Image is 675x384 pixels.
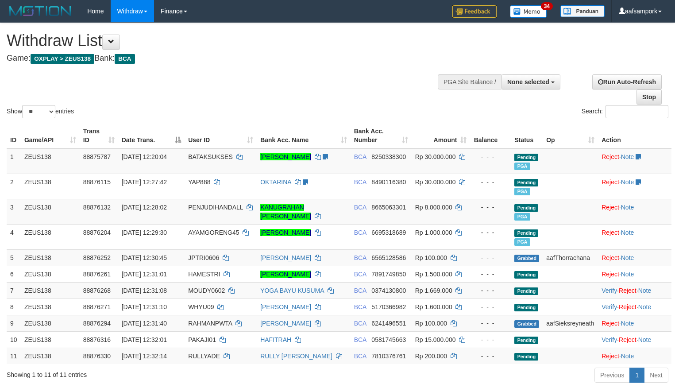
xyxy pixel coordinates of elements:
span: BCA [354,229,366,236]
a: Note [621,320,634,327]
td: · [598,224,671,249]
td: · [598,315,671,331]
span: Copy 7891749850 to clipboard [371,271,406,278]
a: Note [621,353,634,360]
span: 88876330 [83,353,111,360]
a: Reject [602,271,619,278]
div: - - - [474,152,507,161]
div: - - - [474,228,507,237]
a: Reject [602,320,619,327]
td: ZEUS138 [21,224,80,249]
a: Reject [602,229,619,236]
span: BCA [354,336,366,343]
a: Note [638,303,652,310]
a: [PERSON_NAME] [260,153,311,160]
span: None selected [507,78,549,85]
a: KANUGRAHAN [PERSON_NAME] [260,204,311,220]
td: 10 [7,331,21,348]
span: 88876204 [83,229,111,236]
span: Grabbed [514,255,539,262]
a: Reject [602,153,619,160]
td: 11 [7,348,21,364]
td: ZEUS138 [21,266,80,282]
td: 2 [7,174,21,199]
th: User ID: activate to sort column ascending [185,123,257,148]
a: Note [621,178,634,186]
td: · [598,148,671,174]
a: Reject [619,303,636,310]
div: - - - [474,178,507,186]
span: [DATE] 12:31:40 [122,320,167,327]
div: - - - [474,270,507,279]
span: [DATE] 12:30:45 [122,254,167,261]
span: BCA [354,303,366,310]
div: - - - [474,286,507,295]
a: Next [644,368,668,383]
td: 3 [7,199,21,224]
td: ZEUS138 [21,249,80,266]
th: Op: activate to sort column ascending [543,123,598,148]
span: Pending [514,337,538,344]
td: ZEUS138 [21,299,80,315]
th: ID [7,123,21,148]
td: · · [598,331,671,348]
td: 6 [7,266,21,282]
a: Verify [602,336,617,343]
a: Reject [602,353,619,360]
span: BCA [354,287,366,294]
span: Marked by aafnoeunsreypich [514,238,530,246]
a: HAFITRAH [260,336,291,343]
a: [PERSON_NAME] [260,320,311,327]
a: Note [621,254,634,261]
a: Run Auto-Refresh [592,74,662,89]
span: BCA [354,254,366,261]
span: Rp 100.000 [415,254,447,261]
img: MOTION_logo.png [7,4,74,18]
span: BCA [354,153,366,160]
span: Copy 0374130800 to clipboard [371,287,406,294]
h4: Game: Bank: [7,54,441,63]
td: ZEUS138 [21,148,80,174]
a: [PERSON_NAME] [260,254,311,261]
span: [DATE] 12:27:42 [122,178,167,186]
div: - - - [474,352,507,361]
td: · [598,174,671,199]
th: Amount: activate to sort column ascending [412,123,471,148]
span: Rp 30.000.000 [415,178,456,186]
span: RAHMANPWTA [188,320,232,327]
span: 88876316 [83,336,111,343]
span: [DATE] 12:31:08 [122,287,167,294]
a: Previous [594,368,630,383]
input: Search: [606,105,668,118]
span: Pending [514,229,538,237]
div: - - - [474,319,507,328]
span: [DATE] 12:31:01 [122,271,167,278]
a: Verify [602,287,617,294]
span: Rp 1.500.000 [415,271,452,278]
span: Rp 1.669.000 [415,287,452,294]
td: · [598,348,671,364]
span: MOUDY0602 [188,287,225,294]
td: 1 [7,148,21,174]
span: Pending [514,353,538,361]
span: [DATE] 12:28:02 [122,204,167,211]
a: RULLY [PERSON_NAME] [260,353,332,360]
th: Bank Acc. Name: activate to sort column ascending [257,123,351,148]
td: ZEUS138 [21,315,80,331]
a: [PERSON_NAME] [260,303,311,310]
td: · · [598,282,671,299]
td: 4 [7,224,21,249]
span: AYAMGORENG45 [188,229,239,236]
a: YOGA BAYU KUSUMA [260,287,324,294]
span: BCA [115,54,135,64]
th: Date Trans.: activate to sort column descending [118,123,185,148]
th: Trans ID: activate to sort column ascending [80,123,118,148]
td: 7 [7,282,21,299]
span: Grabbed [514,320,539,328]
select: Showentries [22,105,55,118]
a: Note [621,271,634,278]
span: [DATE] 12:32:01 [122,336,167,343]
th: Action [598,123,671,148]
span: Rp 1.600.000 [415,303,452,310]
td: · [598,249,671,266]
